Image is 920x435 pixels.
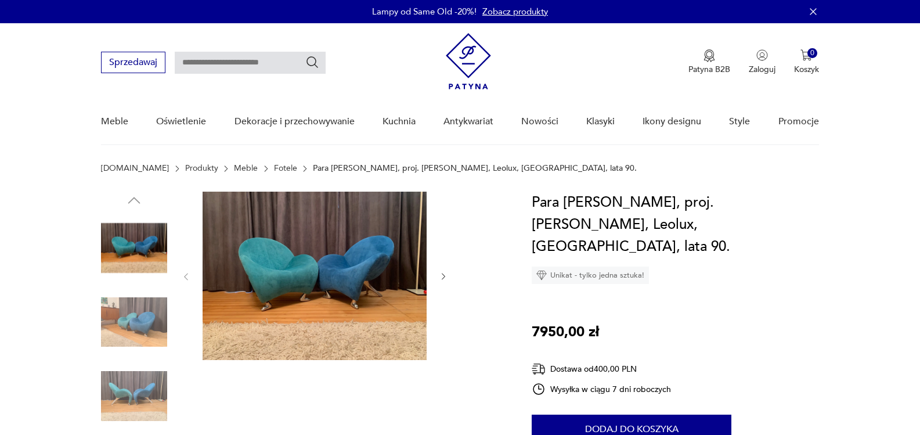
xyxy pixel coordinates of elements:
img: Ikona medalu [703,49,715,62]
a: Ikony designu [643,99,701,144]
div: Unikat - tylko jedna sztuka! [532,267,649,284]
a: Dekoracje i przechowywanie [234,99,355,144]
a: Sprzedawaj [101,59,165,67]
div: Dostawa od 400,00 PLN [532,362,671,376]
a: Produkty [185,164,218,173]
img: Patyna - sklep z meblami i dekoracjami vintage [446,33,491,89]
img: Ikona koszyka [800,49,812,61]
button: Patyna B2B [688,49,730,75]
div: Wysyłka w ciągu 7 dni roboczych [532,382,671,396]
a: Meble [101,99,128,144]
a: Zobacz produkty [482,6,548,17]
p: Zaloguj [749,64,775,75]
a: Oświetlenie [156,99,206,144]
button: Zaloguj [749,49,775,75]
img: Zdjęcie produktu Para foteli Papageno, proj. Jan Armgardt, Leolux, Holandia, lata 90. [101,215,167,281]
img: Zdjęcie produktu Para foteli Papageno, proj. Jan Armgardt, Leolux, Holandia, lata 90. [101,363,167,429]
button: Sprzedawaj [101,52,165,73]
h1: Para [PERSON_NAME], proj. [PERSON_NAME], Leolux, [GEOGRAPHIC_DATA], lata 90. [532,192,819,258]
div: 0 [807,48,817,58]
a: Antykwariat [443,99,493,144]
a: Promocje [778,99,819,144]
p: Koszyk [794,64,819,75]
img: Ikonka użytkownika [756,49,768,61]
p: Patyna B2B [688,64,730,75]
button: 0Koszyk [794,49,819,75]
a: [DOMAIN_NAME] [101,164,169,173]
img: Ikona dostawy [532,362,546,376]
a: Klasyki [586,99,615,144]
a: Nowości [521,99,558,144]
img: Ikona diamentu [536,270,547,281]
p: Para [PERSON_NAME], proj. [PERSON_NAME], Leolux, [GEOGRAPHIC_DATA], lata 90. [313,164,637,173]
a: Fotele [274,164,297,173]
a: Meble [234,164,258,173]
img: Zdjęcie produktu Para foteli Papageno, proj. Jan Armgardt, Leolux, Holandia, lata 90. [203,192,427,360]
p: 7950,00 zł [532,321,599,343]
button: Szukaj [305,55,319,69]
a: Ikona medaluPatyna B2B [688,49,730,75]
a: Style [729,99,750,144]
p: Lampy od Same Old -20%! [372,6,477,17]
a: Kuchnia [383,99,416,144]
img: Zdjęcie produktu Para foteli Papageno, proj. Jan Armgardt, Leolux, Holandia, lata 90. [101,289,167,355]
